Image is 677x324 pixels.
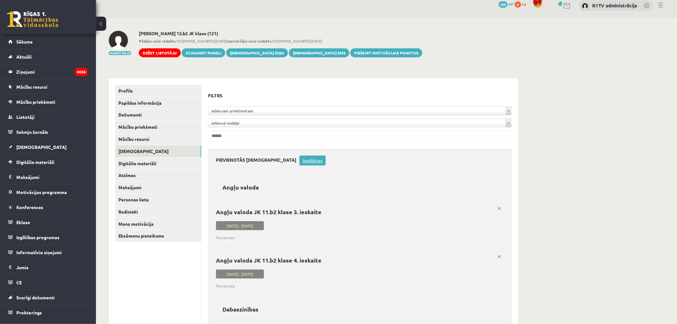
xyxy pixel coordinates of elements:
[16,54,32,60] span: Aktuāli
[8,200,88,215] a: Konferences
[8,140,88,154] a: [DEMOGRAPHIC_DATA]
[495,204,504,213] a: x
[16,84,47,90] span: Mācību resursi
[208,119,512,127] a: Jebkurai nodaļai
[75,68,88,76] i: 4056
[7,11,58,27] a: Rīgas 1. Tālmācības vidusskola
[16,99,55,105] span: Mācību priekšmeti
[8,260,88,275] a: Jumis
[499,1,514,6] a: 299 mP
[115,85,201,97] a: Profils
[16,129,48,135] span: Sekmju žurnāls
[208,91,504,100] h3: Filtrs
[350,48,422,57] a: Piešķirt motivācijas punktus
[515,1,530,6] a: 0 xp
[115,133,201,145] a: Mācību resursi
[8,230,88,245] a: Izglītības programas
[8,34,88,49] a: Sākums
[216,257,499,263] p: Angļu valoda JK 11.b2 klase 4. ieskaite
[8,245,88,260] a: Informatīvie ziņojumi
[16,64,88,79] legend: Ziņojumi
[16,189,67,195] span: Motivācijas programma
[16,310,42,315] span: Proktorings
[16,159,54,165] span: Digitālie materiāli
[115,218,201,230] a: Mana motivācija
[115,158,201,169] a: Digitālie materiāli
[139,48,181,57] a: Dzēst lietotāju
[593,2,637,9] a: R1TV administrācija
[8,185,88,199] a: Motivācijas programma
[115,121,201,133] a: Mācību priekšmeti
[499,1,508,8] span: 299
[109,51,131,55] button: Mainīt bildi
[16,249,62,255] span: Informatīvie ziņojumi
[289,48,349,57] a: [DEMOGRAPHIC_DATA] SMS
[208,107,512,115] a: Jebkuram priekšmetam
[16,234,60,240] span: Izglītības programas
[115,169,201,181] a: Atzīmes
[8,155,88,169] a: Digitālie materiāli
[8,94,88,109] a: Mācību priekšmeti
[115,206,201,218] a: Radinieki
[216,235,499,240] span: Pievienota
[522,1,526,6] span: xp
[227,38,272,44] b: Iepriekšējo reizi redzēts
[216,180,265,195] h2: Angļu valoda
[216,270,264,279] span: [DATE] - [DATE]
[16,295,55,300] span: Svarīgi dokumenti
[216,156,299,163] h3: Pievienotās [DEMOGRAPHIC_DATA]
[16,264,28,270] span: Jumis
[216,283,499,289] span: Pievienota
[509,1,514,6] span: mP
[211,119,503,127] span: Jebkurai nodaļai
[16,219,30,225] span: Eklase
[8,305,88,320] a: Proktorings
[299,156,326,166] a: Izvēlēties
[216,208,499,215] p: Angļu valoda JK 11.b2 klase 3. ieskaite
[16,144,67,150] span: [DEMOGRAPHIC_DATA]
[226,48,288,57] a: [DEMOGRAPHIC_DATA] ziņu
[115,145,201,157] a: [DEMOGRAPHIC_DATA]
[8,109,88,124] a: Lietotāji
[139,31,422,36] h2: [PERSON_NAME] 12.b2 JK klase (121)
[8,170,88,184] a: Maksājumi
[8,215,88,230] a: Eklase
[139,38,422,44] span: 19:[PHONE_NUMBER][DATE] 18:[PHONE_NUMBER][DATE]
[216,221,264,230] span: [DATE] - [DATE]
[8,125,88,139] a: Sekmju žurnāls
[8,49,88,64] a: Aktuāli
[582,3,588,9] img: R1TV administrācija
[8,290,88,305] a: Svarīgi dokumenti
[139,38,176,44] b: Pēdējo reizi redzēts
[8,64,88,79] a: Ziņojumi4056
[16,279,22,285] span: CE
[182,48,225,57] a: Atjaunot paroli
[211,107,503,115] span: Jebkuram priekšmetam
[115,230,201,242] a: Eksāmenu pieteikums
[8,275,88,290] a: CE
[515,1,521,8] span: 0
[109,31,128,50] img: Anastasija Maksimova
[115,109,201,121] a: Dokumenti
[216,302,265,317] h2: Dabaszinības
[115,194,201,206] a: Personas lieta
[16,204,43,210] span: Konferences
[16,170,88,184] legend: Maksājumi
[16,39,33,45] span: Sākums
[495,252,504,261] a: x
[115,97,201,109] a: Papildus informācija
[16,114,35,120] span: Lietotāji
[115,182,201,193] a: Maksājumi
[8,79,88,94] a: Mācību resursi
